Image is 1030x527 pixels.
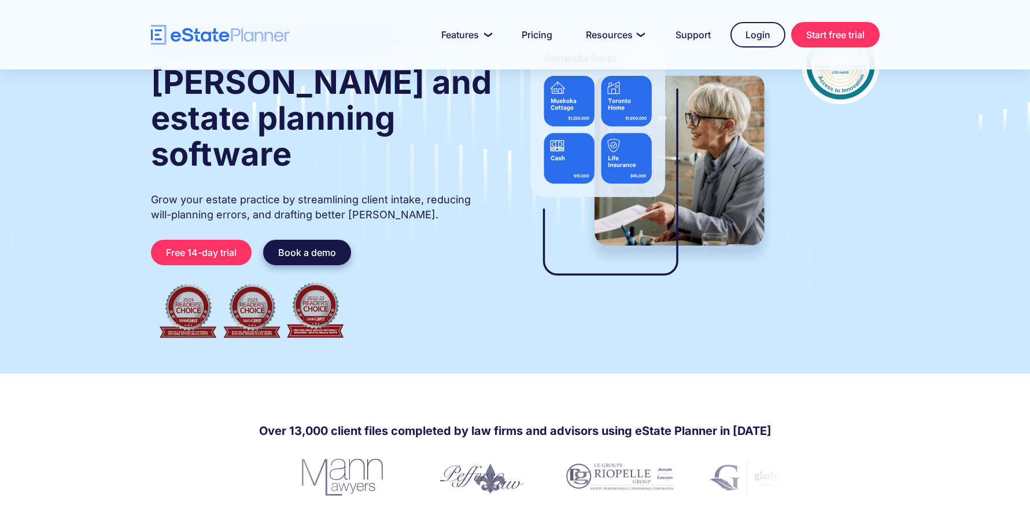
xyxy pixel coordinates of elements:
[791,22,880,47] a: Start free trial
[259,423,771,439] h4: Over 13,000 client files completed by law firms and advisors using eState Planner in [DATE]
[151,63,492,174] strong: [PERSON_NAME] and estate planning software
[508,23,566,46] a: Pricing
[427,23,502,46] a: Features
[151,240,252,265] a: Free 14-day trial
[263,240,351,265] a: Book a demo
[572,23,656,46] a: Resources
[516,26,778,298] img: estate planner showing wills to their clients, using eState Planner, a leading estate planning so...
[151,192,493,222] p: Grow your estate practice by streamlining client intake, reducing will-planning errors, and draft...
[662,23,725,46] a: Support
[151,25,290,45] a: home
[730,22,785,47] a: Login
